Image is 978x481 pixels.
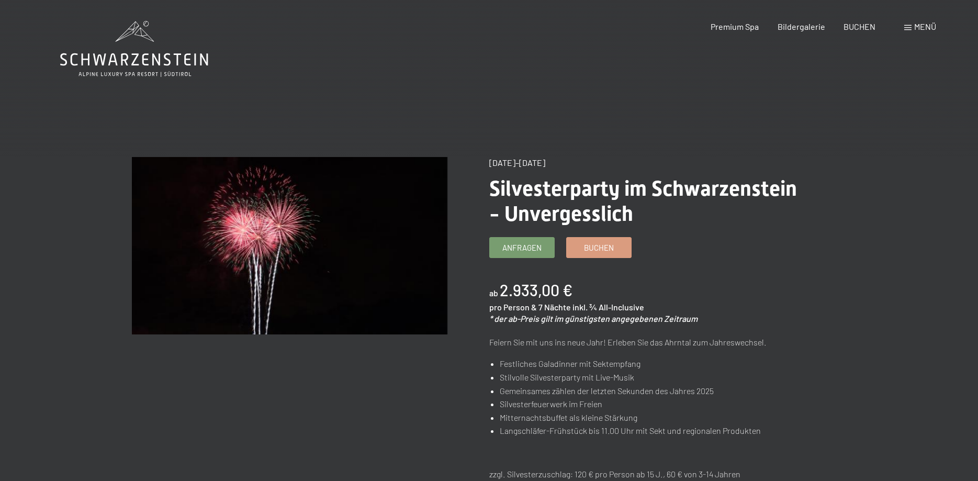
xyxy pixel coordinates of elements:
span: ab [489,288,498,298]
li: Langschläfer-Frühstück bis 11.00 Uhr mit Sekt und regionalen Produkten [500,424,804,438]
li: Mitternachtsbuffet als kleine Stärkung [500,411,804,424]
a: Buchen [567,238,631,258]
li: Silvesterfeuerwerk im Freien [500,397,804,411]
a: Anfragen [490,238,554,258]
em: * der ab-Preis gilt im günstigsten angegebenen Zeitraum [489,314,698,323]
a: Bildergalerie [778,21,825,31]
span: Silvesterparty im Schwarzenstein - Unvergesslich [489,176,797,226]
img: Silvesterparty im Schwarzenstein - Unvergesslich [132,157,447,334]
span: Anfragen [502,242,542,253]
span: inkl. ¾ All-Inclusive [572,302,644,312]
span: 7 Nächte [538,302,571,312]
a: BUCHEN [844,21,875,31]
span: [DATE]–[DATE] [489,158,545,167]
li: Stilvolle Silvesterparty mit Live-Musik [500,371,804,384]
span: Buchen [584,242,614,253]
li: Gemeinsames zählen der letzten Sekunden des Jahres 2025 [500,384,804,398]
p: Feiern Sie mit uns ins neue Jahr! Erleben Sie das Ahrntal zum Jahreswechsel. [489,335,805,349]
span: pro Person & [489,302,537,312]
a: Premium Spa [711,21,759,31]
p: zzgl. Silvesterzuschlag: 120 € pro Person ab 15 J., 60 € von 3-14 Jahren [489,467,805,481]
b: 2.933,00 € [500,281,572,299]
span: Menü [914,21,936,31]
li: Festliches Galadinner mit Sektempfang [500,357,804,371]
